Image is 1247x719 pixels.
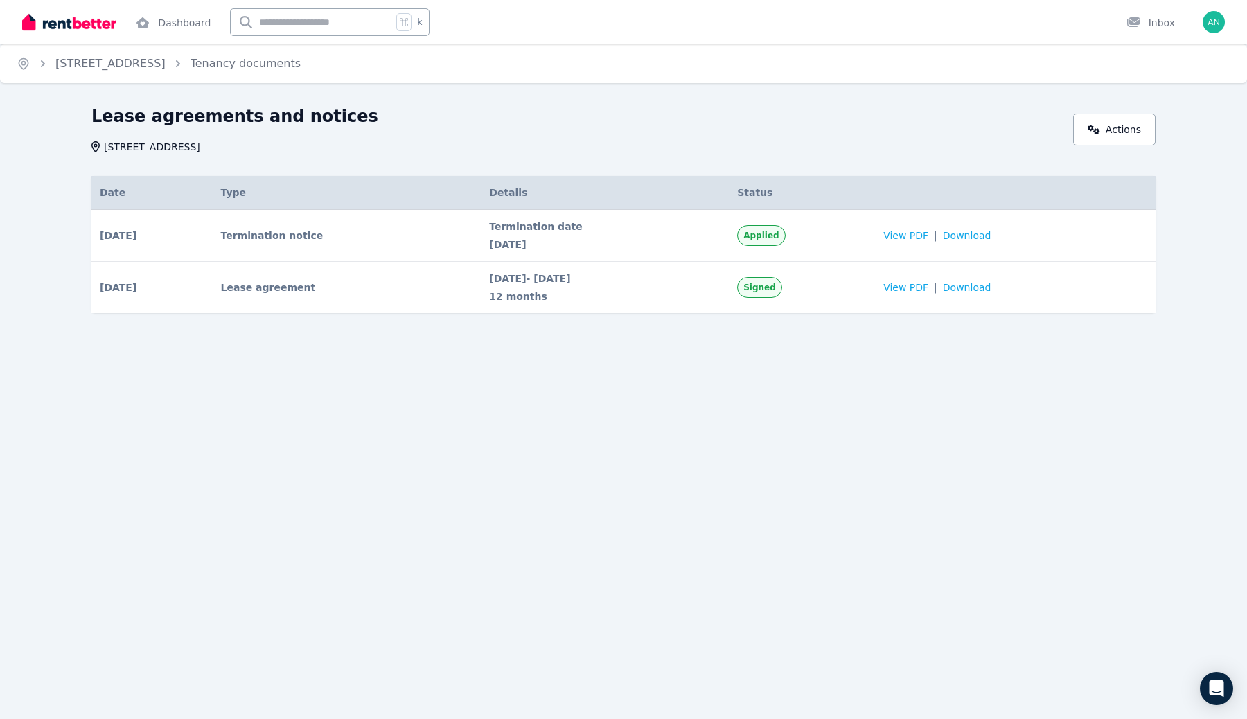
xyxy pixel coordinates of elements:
[481,176,729,210] th: Details
[934,229,937,242] span: |
[883,281,928,294] span: View PDF
[91,105,378,127] h1: Lease agreements and notices
[489,290,720,303] span: 12 months
[943,229,991,242] span: Download
[489,238,720,251] span: [DATE]
[489,272,720,285] span: [DATE] - [DATE]
[104,140,200,154] span: [STREET_ADDRESS]
[743,230,779,241] span: Applied
[91,176,213,210] th: Date
[22,12,116,33] img: RentBetter
[417,17,422,28] span: k
[743,282,776,293] span: Signed
[1200,672,1233,705] div: Open Intercom Messenger
[213,262,481,314] td: Lease agreement
[1073,114,1156,145] a: Actions
[191,57,301,70] a: Tenancy documents
[213,210,481,262] td: Termination notice
[943,281,991,294] span: Download
[1203,11,1225,33] img: Anand Badola
[100,229,136,242] span: [DATE]
[934,281,937,294] span: |
[100,281,136,294] span: [DATE]
[489,220,720,233] span: Termination date
[213,176,481,210] th: Type
[55,57,166,70] a: [STREET_ADDRESS]
[1126,16,1175,30] div: Inbox
[729,176,875,210] th: Status
[883,229,928,242] span: View PDF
